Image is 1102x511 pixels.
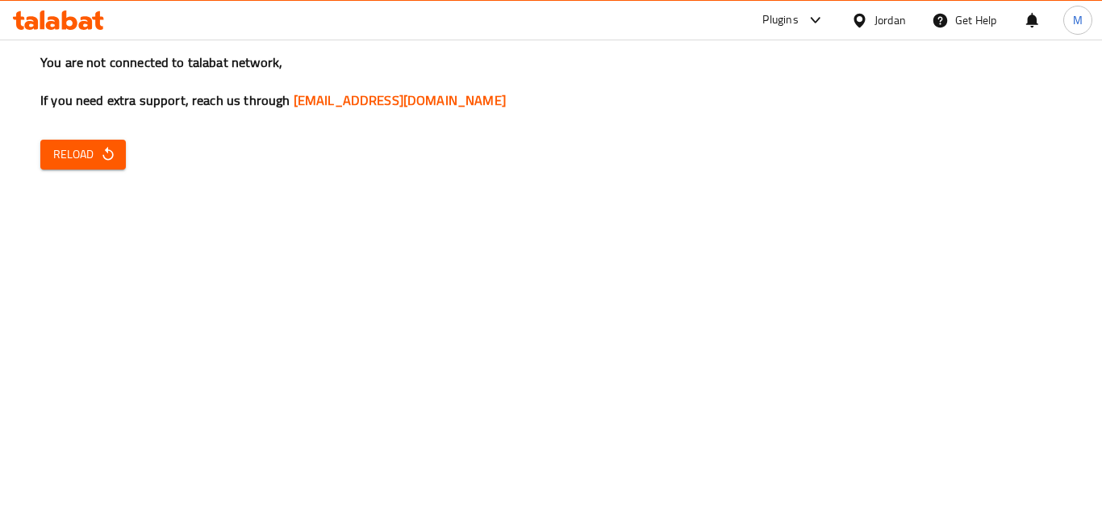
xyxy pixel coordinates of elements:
div: Jordan [875,11,906,29]
span: Reload [53,145,113,165]
a: [EMAIL_ADDRESS][DOMAIN_NAME] [294,88,506,112]
button: Reload [40,140,126,170]
span: M [1073,11,1083,29]
h3: You are not connected to talabat network, If you need extra support, reach us through [40,53,1062,110]
div: Plugins [762,10,798,30]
